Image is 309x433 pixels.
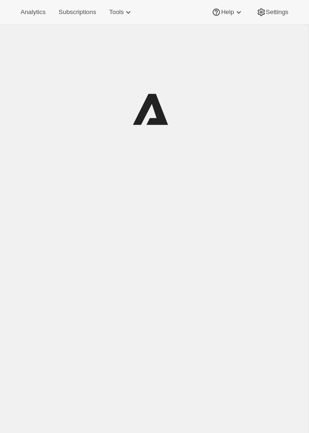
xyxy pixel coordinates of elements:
button: Subscriptions [53,6,102,19]
span: Tools [109,8,124,16]
span: Analytics [21,8,45,16]
span: Subscriptions [59,8,96,16]
button: Analytics [15,6,51,19]
span: Help [221,8,234,16]
button: Tools [103,6,139,19]
span: Settings [266,8,288,16]
button: Help [206,6,249,19]
button: Settings [251,6,294,19]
